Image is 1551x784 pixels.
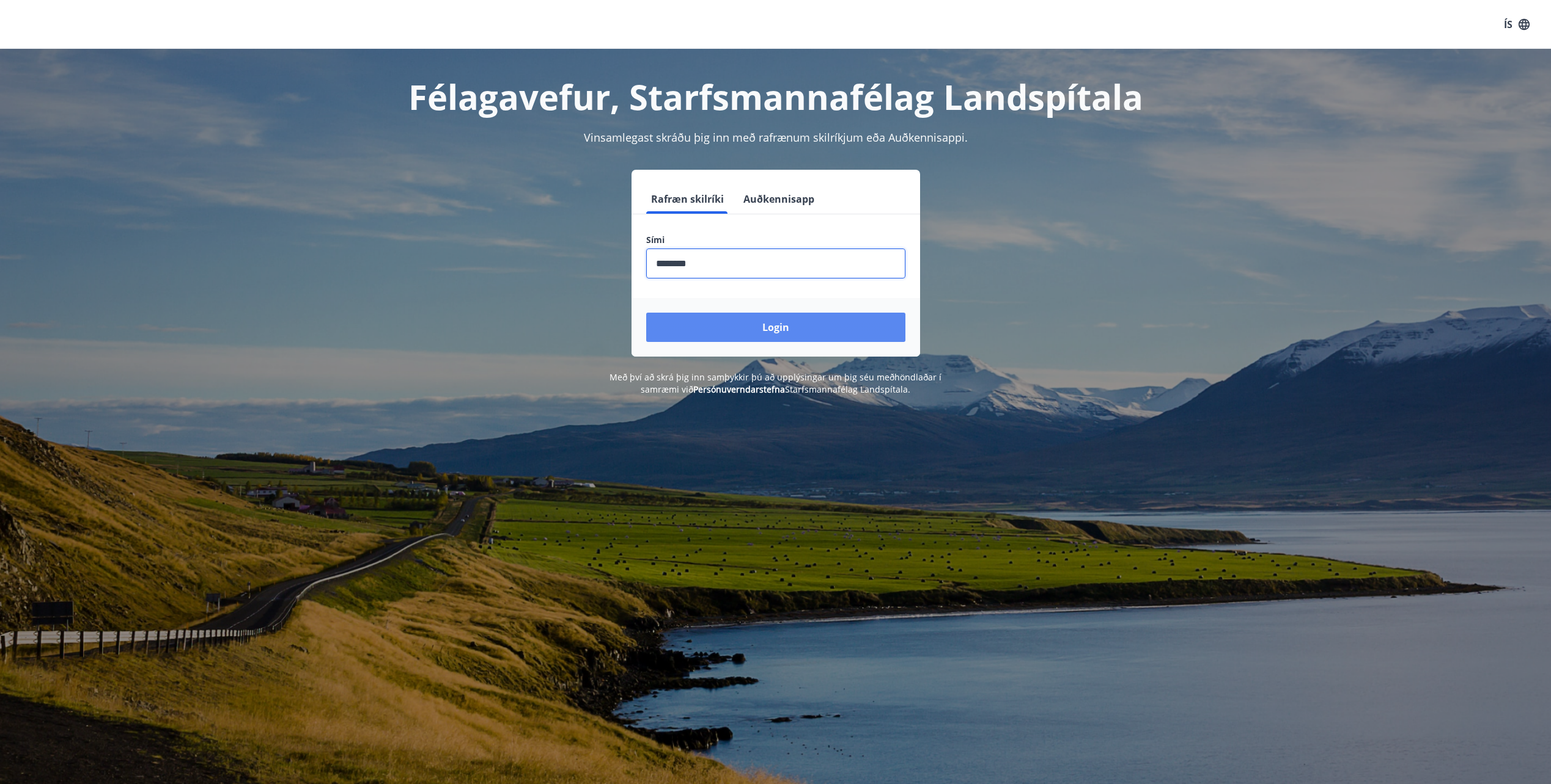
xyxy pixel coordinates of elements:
label: Sími [646,234,905,246]
button: Auðkennisapp [739,184,819,214]
button: Login [646,313,905,342]
span: Með því að skrá þig inn samþykkir þú að upplýsingar um þig séu meðhöndlaðar í samræmi við Starfsm... [610,371,941,395]
a: Persónuverndarstefna [693,383,785,395]
span: Vinsamlegast skráðu þig inn með rafrænum skilríkjum eða Auðkennisappi. [584,130,968,145]
button: ÍS [1497,13,1536,35]
button: Rafræn skilríki [646,184,729,214]
h1: Félagavefur, Starfsmannafélag Landspítala [350,73,1201,120]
